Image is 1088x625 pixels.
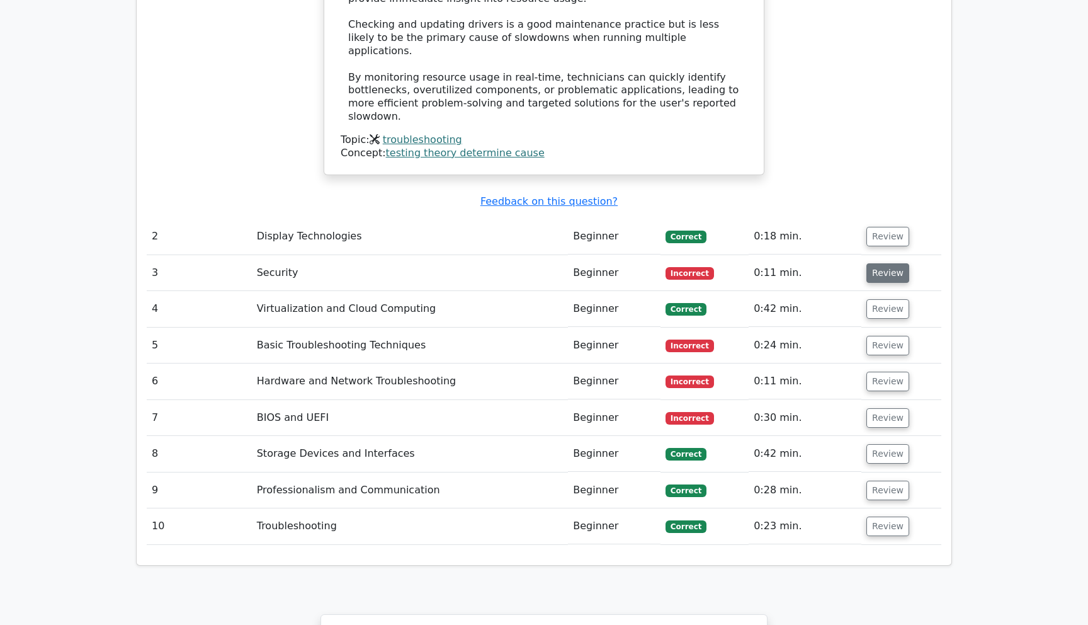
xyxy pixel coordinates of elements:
td: 2 [147,219,252,255]
td: 0:42 min. [749,291,861,327]
td: 0:42 min. [749,436,861,472]
button: Review [866,336,909,355]
td: BIOS and UEFI [252,400,569,436]
span: Incorrect [666,267,714,280]
td: Beginner [568,436,660,472]
td: Display Technologies [252,219,569,255]
td: 0:28 min. [749,473,861,508]
span: Correct [666,231,706,243]
span: Correct [666,520,706,533]
td: 0:23 min. [749,508,861,544]
td: 4 [147,291,252,327]
a: testing theory determine cause [386,147,545,159]
td: Beginner [568,219,660,255]
div: Topic: [341,134,747,147]
td: Security [252,255,569,291]
td: 6 [147,364,252,399]
td: 0:24 min. [749,328,861,364]
td: 0:30 min. [749,400,861,436]
span: Correct [666,303,706,316]
button: Review [866,263,909,283]
td: Beginner [568,255,660,291]
td: 9 [147,473,252,508]
td: 0:11 min. [749,255,861,291]
td: 0:11 min. [749,364,861,399]
td: 5 [147,328,252,364]
td: 7 [147,400,252,436]
td: Virtualization and Cloud Computing [252,291,569,327]
td: 0:18 min. [749,219,861,255]
span: Incorrect [666,376,714,388]
button: Review [866,227,909,246]
td: 3 [147,255,252,291]
td: Storage Devices and Interfaces [252,436,569,472]
span: Correct [666,448,706,461]
td: 8 [147,436,252,472]
button: Review [866,372,909,391]
td: Basic Troubleshooting Techniques [252,328,569,364]
a: Feedback on this question? [480,195,618,207]
td: Beginner [568,400,660,436]
button: Review [866,481,909,500]
td: 10 [147,508,252,544]
td: Beginner [568,364,660,399]
button: Review [866,299,909,319]
span: Correct [666,485,706,497]
a: troubleshooting [383,134,462,146]
td: Hardware and Network Troubleshooting [252,364,569,399]
td: Beginner [568,328,660,364]
button: Review [866,408,909,428]
button: Review [866,444,909,464]
td: Beginner [568,473,660,508]
td: Beginner [568,291,660,327]
td: Professionalism and Communication [252,473,569,508]
td: Troubleshooting [252,508,569,544]
div: Concept: [341,147,747,160]
td: Beginner [568,508,660,544]
span: Incorrect [666,340,714,352]
span: Incorrect [666,412,714,425]
button: Review [866,517,909,536]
